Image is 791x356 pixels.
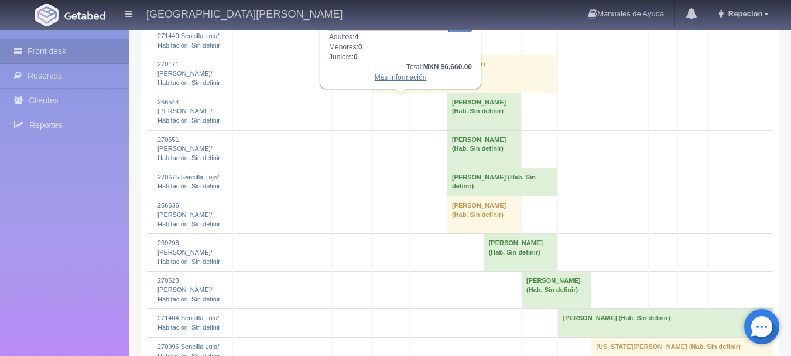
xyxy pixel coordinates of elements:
a: 266636 [PERSON_NAME]/Habitación: Sin definir [157,202,220,227]
a: 270651 [PERSON_NAME]/Habitación: Sin definir [157,136,220,161]
img: Getabed [35,4,59,26]
td: [PERSON_NAME] (Hab. Sin definir) [522,272,591,309]
a: 270171 [PERSON_NAME]/Habitación: Sin definir [157,60,220,86]
img: Getabed [64,11,105,20]
a: Más Información [375,73,427,82]
a: 269298 [PERSON_NAME]/Habitación: Sin definir [157,239,220,265]
td: [PERSON_NAME] (Hab. Sin definir) [558,309,773,337]
td: [PERSON_NAME] (Hab. Sin definir) [484,234,558,272]
a: 271404 Sencilla Lujo/Habitación: Sin definir [157,314,220,331]
a: 271440 Sencilla Lujo/Habitación: Sin definir [157,32,220,49]
td: [PERSON_NAME] (Hab. Sin definir) [447,130,521,168]
td: [PERSON_NAME] (Hab. Sin definir) [447,168,558,196]
b: 4 [354,33,358,41]
a: 270675 Sencilla Lujo/Habitación: Sin definir [157,174,220,190]
td: [PERSON_NAME] (Hab. Sin definir) [447,196,521,234]
div: Total: [329,62,472,72]
b: 0 [358,43,362,51]
span: Repecion [725,9,763,18]
td: [PERSON_NAME] (Hab. Sin definir) [447,93,521,130]
b: MXN $6,660.00 [423,63,472,71]
a: 270523 [PERSON_NAME]/Habitación: Sin definir [157,277,220,302]
b: 0 [354,53,358,61]
h4: [GEOGRAPHIC_DATA][PERSON_NAME] [146,6,343,21]
a: 266544 [PERSON_NAME]/Habitación: Sin definir [157,99,220,124]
